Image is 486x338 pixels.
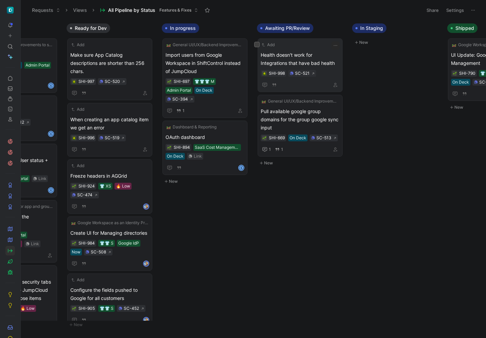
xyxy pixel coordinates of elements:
span: Make sure App Catalog descriptions are shorter than 256 chars. [70,51,149,75]
img: 🌱 [72,184,76,189]
button: Settings [443,5,467,15]
div: Link [194,153,202,160]
span: Pull available google group domains for the group google sync input [261,107,340,132]
div: Google IdP [118,240,139,247]
div: 👕 XS [100,183,111,190]
img: 🌱 [167,80,171,84]
button: 1 [175,107,186,114]
button: 🛤️General UI/UX/Backend Improvements [261,98,340,105]
img: 🪲 [72,80,76,84]
button: New [162,177,251,185]
button: ShiftControl [5,5,15,15]
img: 🛤️ [167,43,171,47]
button: Add [70,162,85,169]
button: Share [423,5,442,15]
button: Ready for Dev [67,23,110,33]
span: General UI/UX/Backend Improvements [268,98,339,105]
button: 🪲 [262,71,267,76]
button: Add [70,41,85,48]
div: SHI-997 [79,78,94,85]
a: 🛤️Dashboard & ReportingOAuth dashboardSaaS Cost ManagementOn DeckLinkE [162,121,247,175]
img: 🛤️ [262,99,266,103]
button: In progress [162,23,199,33]
button: Add [261,41,276,48]
img: 🛤️ [71,221,75,225]
button: 🪲 [72,136,76,140]
div: On Deck [196,87,212,94]
a: AddMake sure App Catalog descriptions are shorter than 256 chars.SC-520 [67,38,152,100]
a: AddWhen creating an app catalog item we get an errorSC-519 [67,103,152,157]
div: Admin Portal [25,62,50,69]
button: All Pipeline by StatusFeatures & Fixes [97,5,201,15]
span: Features & Fixes [159,7,191,14]
button: 🌱 [167,79,172,84]
button: Awaiting PR/Review [257,23,313,33]
img: 🌱 [72,242,76,246]
a: AddConfigure the fields pushed to Google for all customers👕👕 SSC-452avatar [67,273,152,327]
button: Requests [29,5,63,15]
div: SaaS Cost Management [195,144,240,151]
div: On Deck [290,135,306,141]
button: 🌱 [452,71,457,76]
div: SC-508 [91,249,106,255]
span: When creating an app catalog item we get an error [70,115,149,132]
img: avatar [144,318,149,322]
button: Add [70,106,85,113]
img: 🌱 [167,146,171,150]
div: SHI-924 [79,183,95,190]
img: avatar [144,204,149,209]
button: 🌱 [167,145,172,150]
div: On Deck [452,79,469,86]
button: 🌱 [72,184,76,189]
div: E [49,83,53,88]
div: SHI-790 [459,70,475,77]
button: New [352,38,442,47]
button: New [257,159,347,167]
img: ShiftControl [7,7,14,14]
div: 🌱 [72,241,76,246]
div: Link [31,241,39,247]
span: Awaiting PR/Review [265,25,310,32]
div: SHI-998 [269,70,285,77]
img: 🌱 [262,136,266,140]
div: SC-521 [295,70,310,77]
button: In Staging [352,23,386,33]
button: 🪲 [72,79,76,84]
img: 🌱 [72,307,76,311]
span: Configure the fields pushed to Google for all customers [70,286,149,302]
span: Create UI for Managing directories [70,229,149,237]
span: Dashboard & Reporting [173,124,216,130]
div: SHI-996 [79,135,94,141]
div: On Deck [167,153,184,160]
span: Ready for Dev [75,25,107,32]
div: 🔥 Low [20,305,35,312]
div: SHI-984 [79,240,95,247]
div: SC-474 [77,192,92,198]
button: 🛤️Google Workspace as an Identity Provider (IdP) Integration [70,219,149,226]
button: Add [70,277,85,283]
button: 🌱 [72,306,76,311]
span: 1 [269,147,271,152]
div: SHI-905 [79,305,95,312]
img: 🛤️ [452,43,456,47]
img: 🌱 [453,72,457,76]
img: avatar [144,261,149,266]
div: E [49,131,53,136]
div: Ready for DevNew [64,20,159,332]
div: SHI-894 [174,144,190,151]
div: In progressNew [159,20,254,189]
a: 🛤️General UI/UX/Backend ImprovementsPull available google group domains for the group google sync... [258,95,343,157]
div: SHI-697 [174,78,190,85]
button: New [67,321,156,329]
div: 👕👕 S [100,305,114,312]
span: Health doesn't work for Integrations that have bad health [261,51,340,67]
